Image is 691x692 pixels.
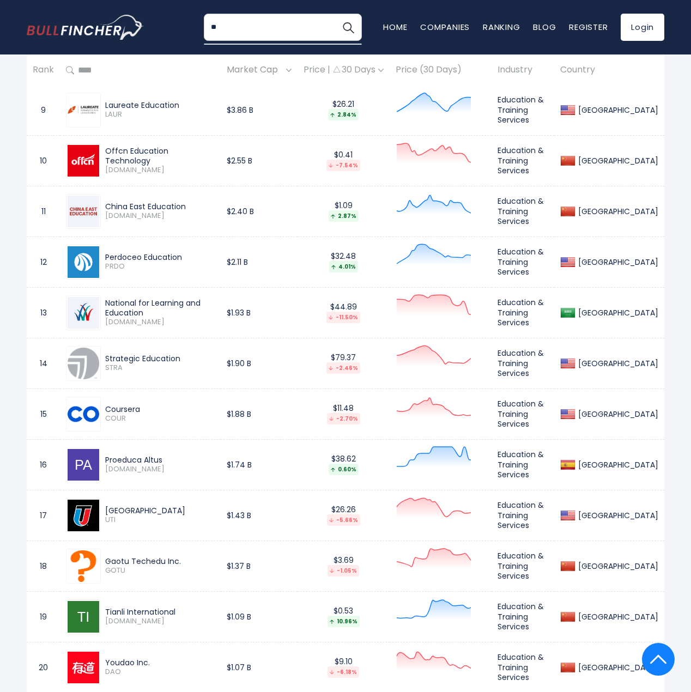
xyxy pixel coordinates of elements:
span: UTI [105,515,215,525]
td: 16 [27,439,60,490]
div: $44.89 [304,302,384,323]
div: [GEOGRAPHIC_DATA] [575,663,658,672]
td: Education & Training Services [492,338,554,389]
img: 4291.SR.png [68,297,99,329]
th: Rank [27,54,60,87]
a: Blog [533,21,556,33]
div: 2.84% [328,109,359,120]
div: $11.48 [304,403,384,424]
span: [DOMAIN_NAME] [105,617,215,626]
img: bullfincher logo [27,15,144,40]
a: Go to homepage [27,15,144,40]
img: LAUR.png [68,106,99,114]
img: COUR.png [68,398,99,430]
td: Education & Training Services [492,389,554,439]
div: $0.41 [304,150,384,171]
div: Perdoceo Education [105,252,215,262]
td: $2.55 B [221,135,298,186]
div: 2.87% [329,210,359,222]
div: $9.10 [304,657,384,678]
div: Offcn Education Technology [105,146,215,166]
img: UTI.png [68,500,99,531]
td: $2.11 B [221,236,298,287]
div: Youdao Inc. [105,658,215,667]
div: Laureate Education [105,100,215,110]
span: [DOMAIN_NAME] [105,211,215,221]
div: Gaotu Techedu Inc. [105,556,215,566]
div: [GEOGRAPHIC_DATA] [575,460,658,470]
td: $1.74 B [221,439,298,490]
td: 17 [27,490,60,541]
div: -1.05% [328,565,359,576]
div: [GEOGRAPHIC_DATA] [575,207,658,216]
div: -2.46% [326,362,360,374]
td: $2.40 B [221,186,298,236]
td: 12 [27,236,60,287]
span: [DOMAIN_NAME] [105,318,215,327]
button: Search [335,14,362,41]
img: DAO.png [68,652,99,683]
img: GOTU.png [68,550,99,582]
span: PRDO [105,262,215,271]
a: Register [569,21,608,33]
div: $26.21 [304,99,384,120]
td: $1.90 B [221,338,298,389]
div: $0.53 [304,606,384,627]
div: Proeduca Altus [105,455,215,465]
div: [GEOGRAPHIC_DATA] [575,156,658,166]
div: [GEOGRAPHIC_DATA] [105,506,215,515]
div: Coursera [105,404,215,414]
div: [GEOGRAPHIC_DATA] [575,105,658,115]
td: 10 [27,135,60,186]
td: Education & Training Services [492,135,554,186]
a: Login [621,14,664,41]
div: $3.69 [304,555,384,576]
td: Education & Training Services [492,186,554,236]
div: Strategic Education [105,354,215,363]
td: 9 [27,84,60,135]
td: 19 [27,591,60,642]
th: Price (30 Days) [390,54,492,87]
div: [GEOGRAPHIC_DATA] [575,257,658,267]
img: 002607.SZ.png [68,145,99,177]
div: -11.50% [326,312,360,323]
td: 18 [27,541,60,591]
td: Education & Training Services [492,439,554,490]
span: [DOMAIN_NAME] [105,166,215,175]
div: 0.60% [329,464,359,475]
div: [GEOGRAPHIC_DATA] [575,561,658,571]
span: LAUR [105,110,215,119]
div: [GEOGRAPHIC_DATA] [575,612,658,622]
div: National for Learning and Education [105,298,215,318]
div: Price | 30 Days [304,65,384,76]
div: -2.70% [327,413,360,424]
td: 15 [27,389,60,439]
div: $32.48 [304,251,384,272]
div: China East Education [105,202,215,211]
a: Home [383,21,407,33]
div: Tianli International [105,607,215,617]
div: [GEOGRAPHIC_DATA] [575,511,658,520]
td: Education & Training Services [492,236,554,287]
td: 13 [27,287,60,338]
div: -5.66% [327,514,360,526]
div: $79.37 [304,353,384,374]
td: Education & Training Services [492,287,554,338]
td: Education & Training Services [492,591,554,642]
span: STRA [105,363,215,373]
img: PRDO.png [68,246,99,278]
td: $1.88 B [221,389,298,439]
td: $1.43 B [221,490,298,541]
img: 0667.HK.png [68,196,99,227]
a: Companies [420,21,470,33]
a: Ranking [483,21,520,33]
th: Industry [492,54,554,87]
td: 14 [27,338,60,389]
td: Education & Training Services [492,541,554,591]
div: -7.54% [326,160,360,171]
div: $38.62 [304,454,384,475]
td: $1.93 B [221,287,298,338]
div: $26.26 [304,505,384,526]
div: 4.01% [329,261,358,272]
img: STRA.png [68,348,99,379]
